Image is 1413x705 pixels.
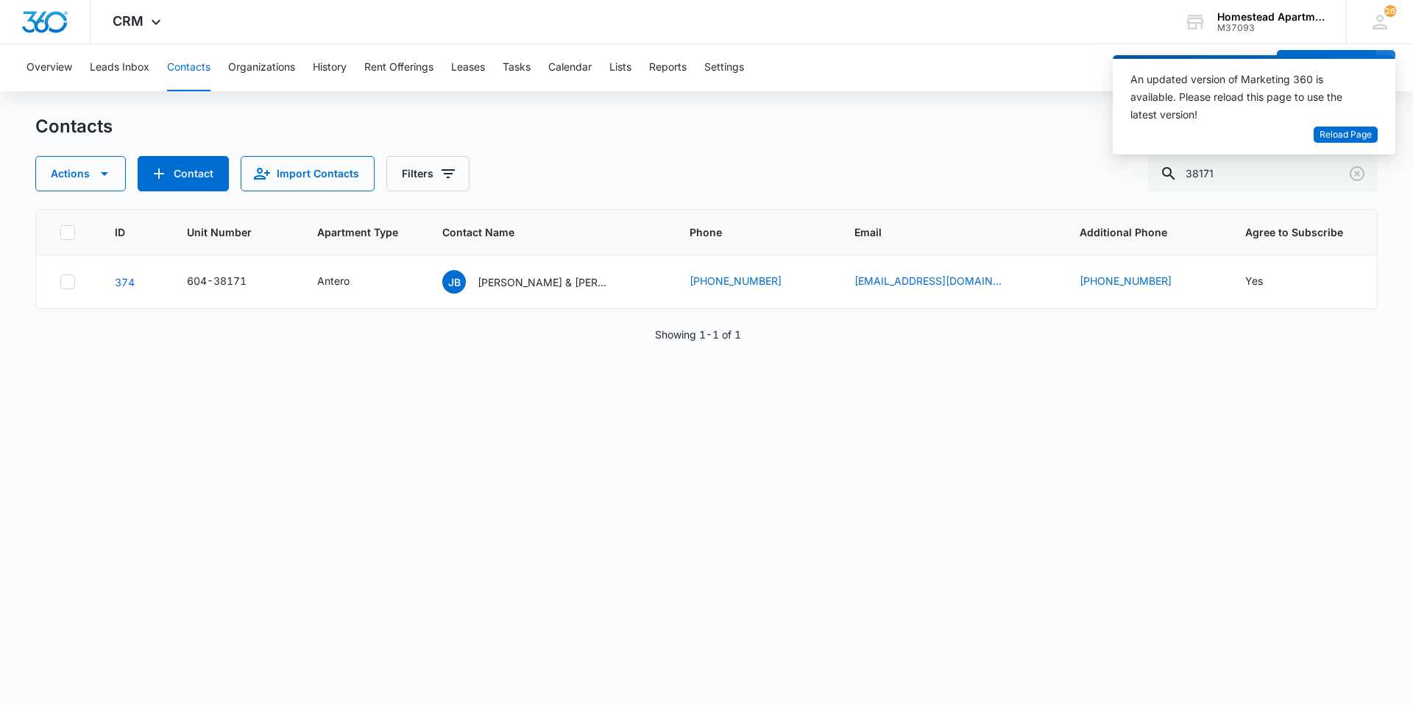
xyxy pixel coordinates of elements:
button: Clear [1345,162,1369,185]
div: Contact Name - Justin Bruntz & Mikayla Adams - Select to Edit Field [442,270,637,294]
div: account id [1217,23,1325,33]
span: Reload Page [1320,128,1372,142]
span: Phone [690,224,798,240]
a: [PHONE_NUMBER] [1080,273,1172,288]
button: Organizations [228,44,295,91]
span: CRM [113,13,144,29]
h1: Contacts [35,116,113,138]
button: Leases [451,44,485,91]
div: notifications count [1384,5,1396,17]
div: Unit Number - 604-38171 - Select to Edit Field [187,273,273,291]
a: Navigate to contact details page for Justin Bruntz & Mikayla Adams [115,276,135,288]
div: Additional Phone - (970) 643-2036 - Select to Edit Field [1080,273,1198,291]
button: Reports [649,44,687,91]
span: JB [442,270,466,294]
button: Leads Inbox [90,44,149,91]
button: Add Contact [138,156,229,191]
div: 604-38171 [187,273,247,288]
button: History [313,44,347,91]
button: Calendar [548,44,592,91]
button: Import Contacts [241,156,375,191]
button: Tasks [503,44,531,91]
span: Agree to Subscribe [1245,224,1353,240]
div: account name [1217,11,1325,23]
button: Contacts [167,44,210,91]
span: 26 [1384,5,1396,17]
div: Apartment Type - Antero - Select to Edit Field [317,273,376,291]
div: Phone - (970) 405-9575 - Select to Edit Field [690,273,808,291]
button: Filters [386,156,470,191]
span: Apartment Type [317,224,407,240]
div: Email - gotvehom97@comcast.net - Select to Edit Field [854,273,1028,291]
a: [PHONE_NUMBER] [690,273,782,288]
span: Email [854,224,1022,240]
span: Contact Name [442,224,633,240]
span: ID [115,224,130,240]
div: An updated version of Marketing 360 is available. Please reload this page to use the latest version! [1130,71,1360,124]
p: Showing 1-1 of 1 [655,327,741,342]
div: Antero [317,273,350,288]
div: Yes [1245,273,1263,288]
button: Reload Page [1314,127,1378,144]
button: Overview [26,44,72,91]
a: [EMAIL_ADDRESS][DOMAIN_NAME] [854,273,1002,288]
button: Rent Offerings [364,44,433,91]
span: Additional Phone [1080,224,1210,240]
button: Add Contact [1277,50,1376,85]
button: Actions [35,156,126,191]
span: Unit Number [187,224,282,240]
p: [PERSON_NAME] & [PERSON_NAME] [478,274,610,290]
input: Search Contacts [1148,156,1378,191]
button: Settings [704,44,744,91]
button: Lists [609,44,631,91]
div: Agree to Subscribe - Yes - Select to Edit Field [1245,273,1289,291]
